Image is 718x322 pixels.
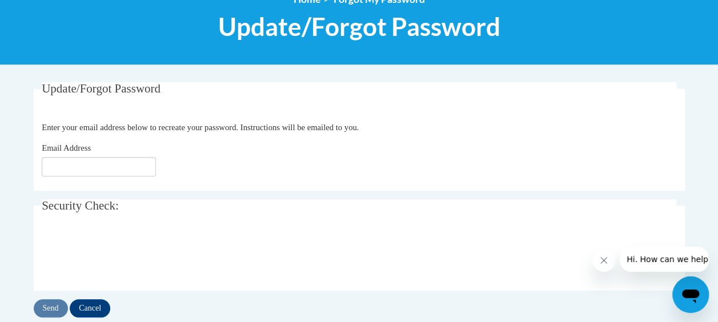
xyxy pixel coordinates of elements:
[42,199,119,212] span: Security Check:
[620,247,709,272] iframe: Message from company
[42,232,215,276] iframe: reCAPTCHA
[42,143,91,152] span: Email Address
[70,299,110,317] input: Cancel
[592,249,615,272] iframe: Close message
[218,11,500,42] span: Update/Forgot Password
[42,123,359,132] span: Enter your email address below to recreate your password. Instructions will be emailed to you.
[672,276,709,313] iframe: Button to launch messaging window
[42,157,156,176] input: Email
[42,82,161,95] span: Update/Forgot Password
[7,8,93,17] span: Hi. How can we help?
